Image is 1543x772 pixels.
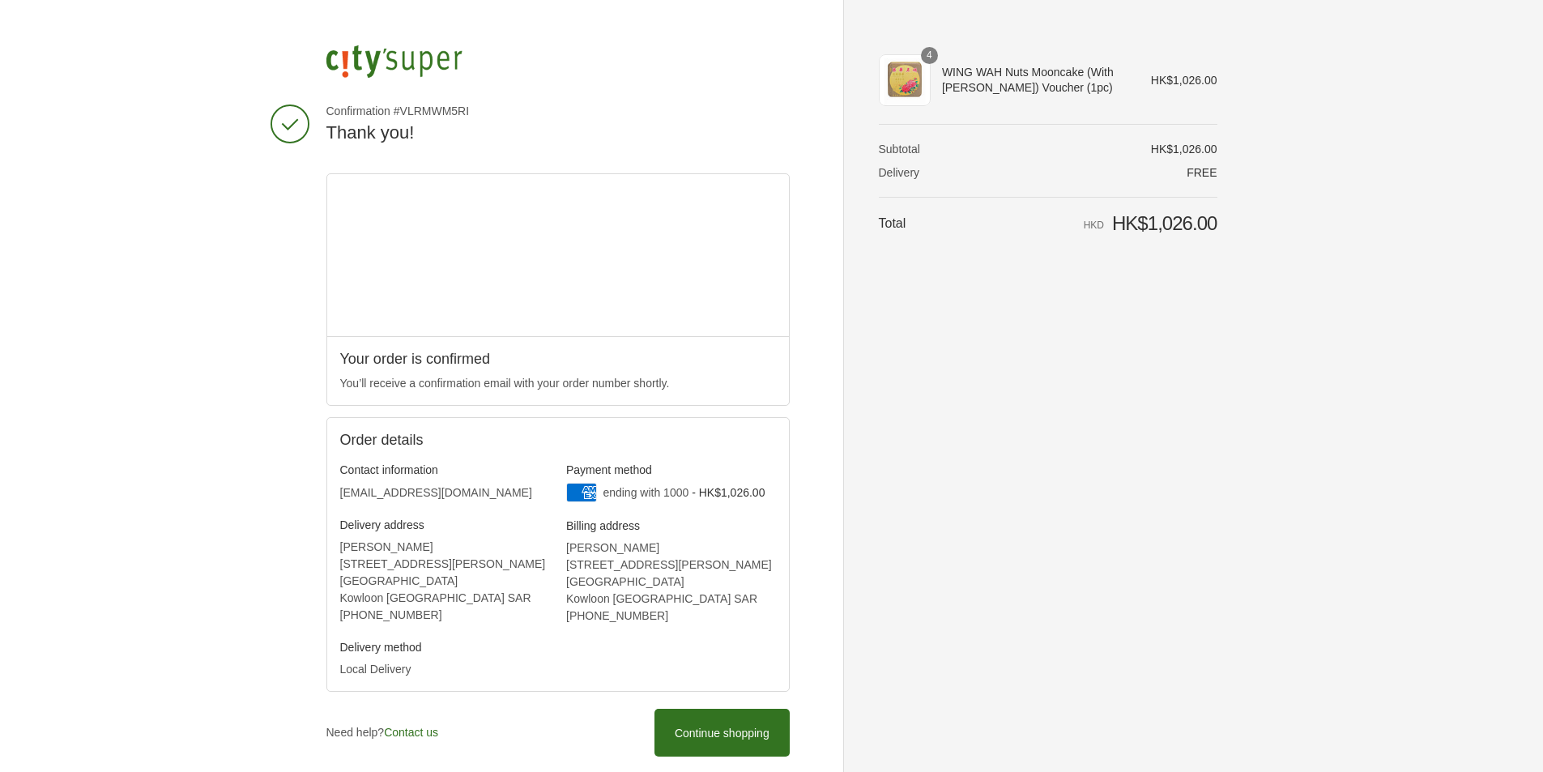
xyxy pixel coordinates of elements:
[326,45,462,78] img: city'super E-Shop
[566,540,776,625] address: [PERSON_NAME] [STREET_ADDRESS][PERSON_NAME] [GEOGRAPHIC_DATA] Kowloon [GEOGRAPHIC_DATA] SAR ‎[PHO...
[675,727,769,740] span: Continue shopping
[654,709,789,757] a: Continue shopping
[340,661,550,678] p: Local Delivery
[566,518,776,533] h3: Billing address
[1187,166,1217,179] span: Free
[340,486,532,499] bdo: [EMAIL_ADDRESS][DOMAIN_NAME]
[1151,143,1217,156] span: HK$1,026.00
[340,539,550,624] address: [PERSON_NAME] [STREET_ADDRESS][PERSON_NAME] [GEOGRAPHIC_DATA] Kowloon [GEOGRAPHIC_DATA] SAR ‎[PHO...
[1084,220,1104,231] span: HKD
[327,174,790,336] iframe: Google map displaying pin point of shipping address: Hong Kong, Kowloon
[340,518,550,532] h3: Delivery address
[340,375,776,392] p: You’ll receive a confirmation email with your order number shortly.
[1112,212,1217,234] span: HK$1,026.00
[566,463,776,477] h3: Payment method
[326,104,790,118] span: Confirmation #VLRMWM5RI
[692,486,765,499] span: - HK$1,026.00
[879,216,906,230] span: Total
[340,431,776,450] h2: Order details
[326,724,439,741] p: Need help?
[1151,74,1217,87] span: HK$1,026.00
[942,65,1128,94] span: WING WAH Nuts Mooncake (With [PERSON_NAME]) Voucher (1pc)
[340,640,550,655] h3: Delivery method
[921,47,938,64] span: 4
[327,174,789,336] div: Google map displaying pin point of shipping address: Hong Kong, Kowloon
[879,54,931,106] img: WING WAH Nuts Mooncake (With Jin Hua Ham) Voucher (1pc)
[879,142,953,156] th: Subtotal
[340,350,776,369] h2: Your order is confirmed
[340,463,550,477] h3: Contact information
[603,486,688,499] span: ending with 1000
[879,166,920,179] span: Delivery
[384,726,438,739] a: Contact us
[326,122,790,145] h2: Thank you!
